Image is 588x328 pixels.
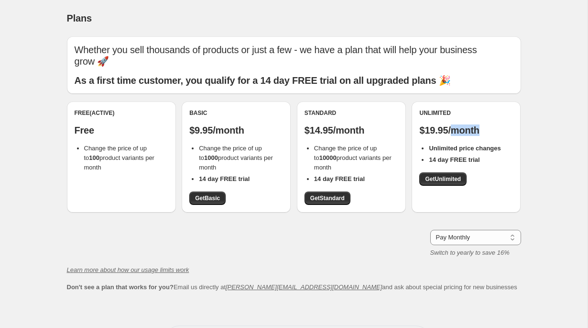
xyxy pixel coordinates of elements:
[425,175,461,183] span: Get Unlimited
[75,44,513,67] p: Whether you sell thousands of products or just a few - we have a plan that will help your busines...
[67,283,517,291] span: Email us directly at and ask about special pricing for new businesses
[226,283,382,291] a: [PERSON_NAME][EMAIL_ADDRESS][DOMAIN_NAME]
[67,266,189,273] a: Learn more about how our usage limits work
[189,192,226,205] a: GetBasic
[67,13,92,23] span: Plans
[305,124,398,136] p: $14.95/month
[89,154,99,161] b: 100
[305,192,350,205] a: GetStandard
[189,109,283,117] div: Basic
[204,154,218,161] b: 1000
[189,124,283,136] p: $9.95/month
[75,75,451,86] b: As a first time customer, you qualify for a 14 day FREE trial on all upgraded plans 🎉
[195,194,220,202] span: Get Basic
[314,175,365,182] b: 14 day FREE trial
[67,283,174,291] b: Don't see a plan that works for you?
[419,109,513,117] div: Unlimited
[199,145,273,171] span: Change the price of up to product variants per month
[319,154,337,161] b: 10000
[419,124,513,136] p: $19.95/month
[84,145,154,171] span: Change the price of up to product variants per month
[75,109,168,117] div: Free (Active)
[75,124,168,136] p: Free
[305,109,398,117] div: Standard
[429,156,479,163] b: 14 day FREE trial
[430,249,510,256] i: Switch to yearly to save 16%
[314,145,392,171] span: Change the price of up to product variants per month
[199,175,250,182] b: 14 day FREE trial
[419,172,467,186] a: GetUnlimited
[310,194,345,202] span: Get Standard
[429,145,501,152] b: Unlimited price changes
